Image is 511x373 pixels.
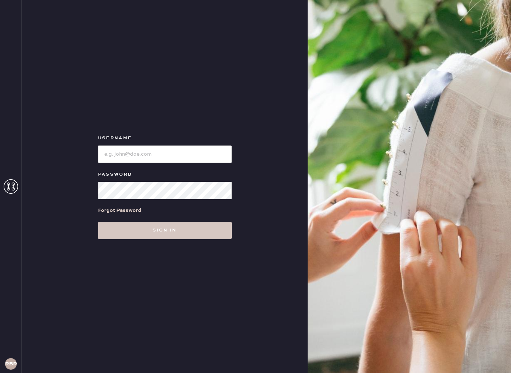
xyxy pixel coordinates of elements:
[98,134,232,143] label: Username
[98,222,232,239] button: Sign in
[98,206,141,214] div: Forgot Password
[98,170,232,179] label: Password
[98,199,141,222] a: Forgot Password
[5,361,17,366] h3: RBRA
[98,145,232,163] input: e.g. john@doe.com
